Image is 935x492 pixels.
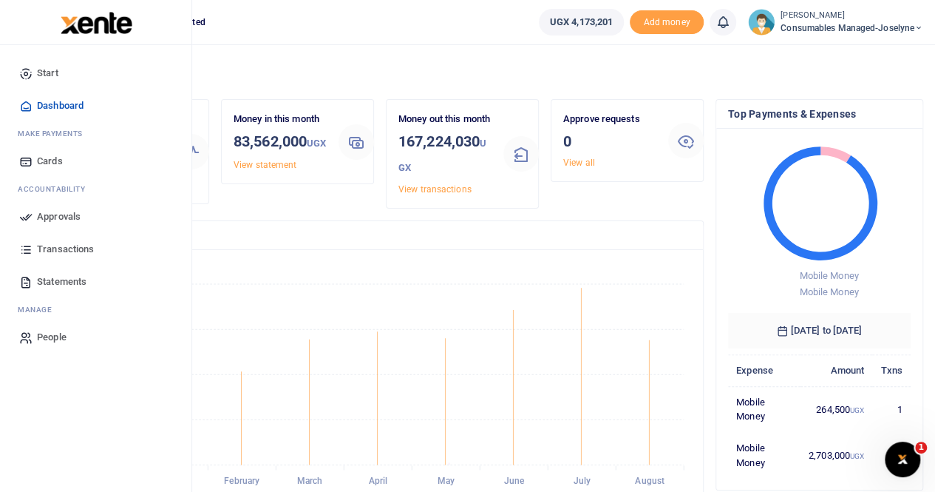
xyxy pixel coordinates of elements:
[398,112,492,127] p: Money out this month
[37,274,86,289] span: Statements
[398,184,472,195] a: View transactions
[61,12,132,34] img: logo-large
[29,183,85,195] span: countability
[781,21,923,35] span: Consumables managed-Joselyne
[56,64,923,80] h4: Hello Pricillah
[563,158,595,168] a: View all
[12,298,180,321] li: M
[800,354,873,386] th: Amount
[800,433,873,479] td: 2,703,000
[728,313,911,348] h6: [DATE] to [DATE]
[748,9,923,36] a: profile-user [PERSON_NAME] Consumables managed-Joselyne
[550,15,613,30] span: UGX 4,173,201
[728,386,800,432] td: Mobile Money
[728,106,911,122] h4: Top Payments & Expenses
[781,10,923,22] small: [PERSON_NAME]
[59,16,132,27] a: logo-small logo-large logo-large
[12,122,180,145] li: M
[37,154,63,169] span: Cards
[25,304,52,315] span: anage
[37,66,58,81] span: Start
[12,178,180,200] li: Ac
[850,406,864,414] small: UGX
[850,452,864,460] small: UGX
[799,270,858,281] span: Mobile Money
[12,57,180,90] a: Start
[398,130,492,179] h3: 167,224,030
[630,16,704,27] a: Add money
[234,112,327,127] p: Money in this month
[37,209,81,224] span: Approvals
[728,433,800,479] td: Mobile Money
[799,286,858,297] span: Mobile Money
[398,138,486,173] small: UGX
[37,330,67,345] span: People
[37,98,84,113] span: Dashboard
[885,442,920,477] iframe: Intercom live chat
[12,145,180,178] a: Cards
[563,112,656,127] p: Approve requests
[25,128,83,139] span: ake Payments
[224,476,259,486] tspan: February
[872,354,911,386] th: Txns
[12,200,180,233] a: Approvals
[234,160,296,170] a: View statement
[630,10,704,35] span: Add money
[12,266,180,298] a: Statements
[234,130,327,155] h3: 83,562,000
[635,476,664,486] tspan: August
[872,386,911,432] td: 1
[748,9,775,36] img: profile-user
[539,9,624,36] a: UGX 4,173,201
[915,442,927,454] span: 1
[533,9,630,36] li: Wallet ballance
[630,10,704,35] li: Toup your wallet
[69,227,691,243] h4: Transactions Overview
[297,476,323,486] tspan: March
[800,386,873,432] td: 264,500
[307,138,326,149] small: UGX
[12,321,180,354] a: People
[12,90,180,122] a: Dashboard
[563,130,656,152] h3: 0
[12,233,180,266] a: Transactions
[728,354,800,386] th: Expense
[872,433,911,479] td: 2
[37,242,94,257] span: Transactions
